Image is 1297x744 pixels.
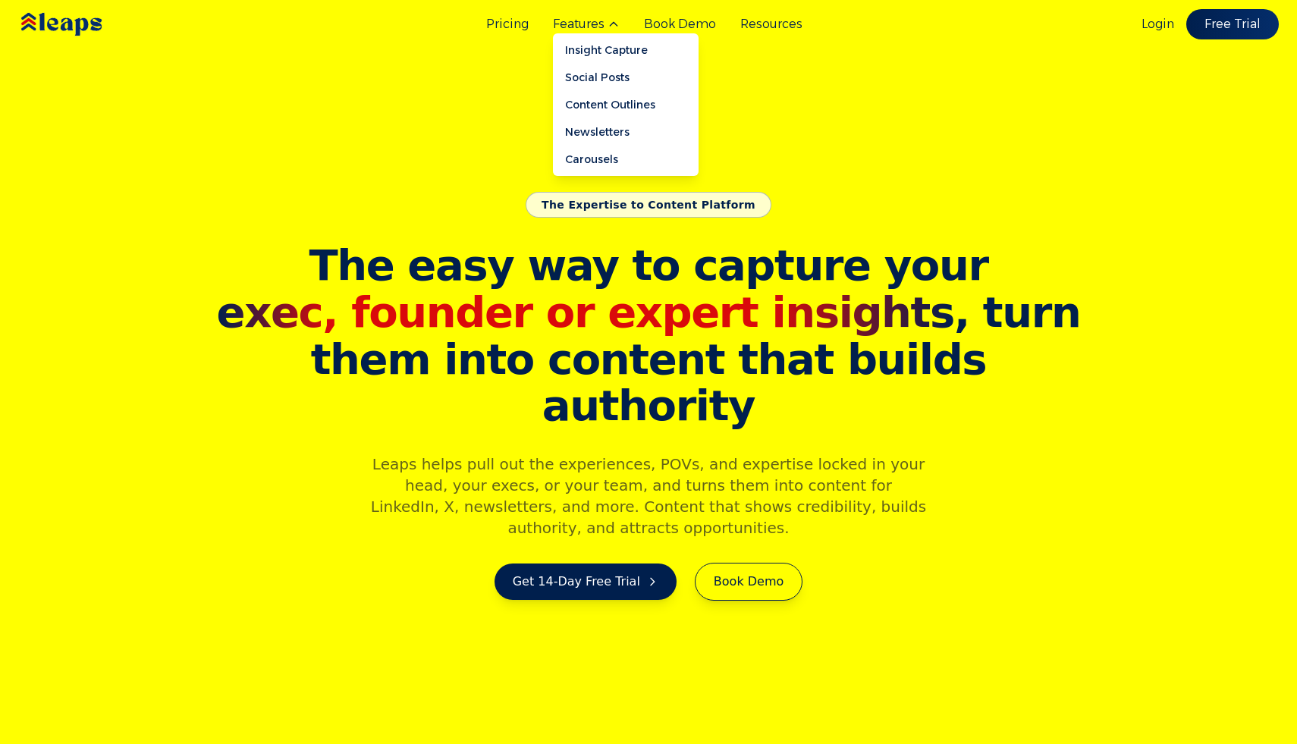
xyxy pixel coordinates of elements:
img: Leaps Logo [18,2,147,46]
a: Newsletters [553,118,699,146]
a: Resources [740,15,802,33]
div: The Expertise to Content Platform [526,192,771,218]
p: Leaps helps pull out the experiences, POVs, and expertise locked in your head, your execs, or you... [357,454,940,538]
a: Login [1142,15,1174,33]
a: Social Posts [553,64,699,91]
span: , turn [212,289,1085,336]
span: them into content that builds authority [212,336,1085,429]
a: Book Demo [644,15,716,33]
a: Free Trial [1186,9,1279,39]
a: Pricing [486,15,529,33]
a: Carousels [553,146,699,173]
a: Content Outlines [553,91,699,118]
button: Features [553,15,620,33]
span: exec, founder or expert insights [217,287,954,337]
a: Insight Capture [553,36,699,64]
a: Get 14-Day Free Trial [495,563,677,600]
a: Book Demo [695,563,802,601]
span: The easy way to capture your [309,240,988,290]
